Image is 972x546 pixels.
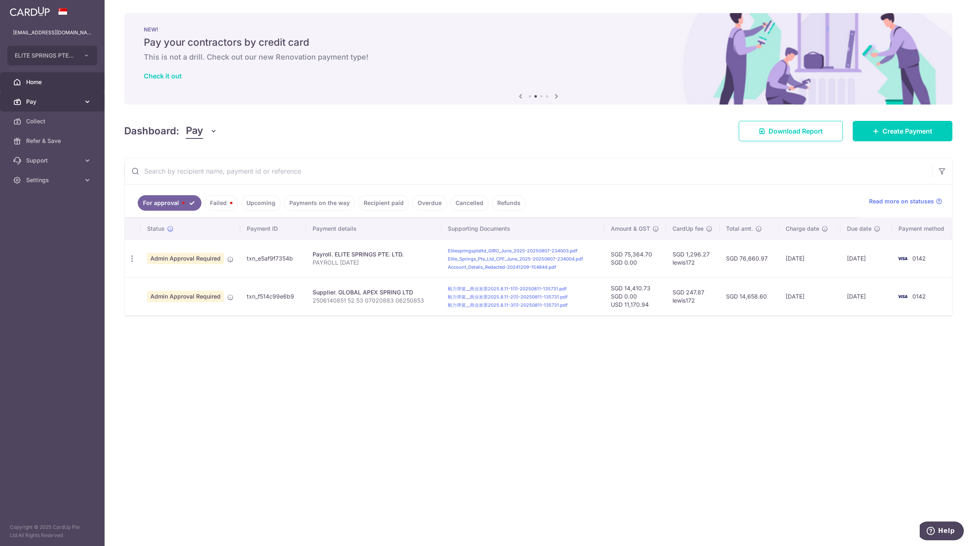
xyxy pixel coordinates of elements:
td: [DATE] [840,239,892,277]
button: Pay [186,123,217,139]
span: Admin Approval Required [147,291,224,302]
h5: Pay your contractors by credit card [144,36,933,49]
span: Settings [26,176,80,184]
span: Support [26,156,80,165]
span: Due date [847,225,871,233]
td: SGD 14,658.60 [720,277,779,315]
span: Pay [186,123,203,139]
th: Payment details [306,218,441,239]
td: SGD 247.87 lewis172 [666,277,720,315]
p: PAYROLL [DATE] [313,259,435,267]
img: CardUp [10,7,50,16]
a: Upcoming [241,195,281,211]
a: Download Report [739,121,843,141]
td: [DATE] [779,277,840,315]
img: Renovation banner [124,13,952,105]
img: Bank Card [894,292,911,301]
a: Recipient paid [358,195,409,211]
span: CardUp fee [673,225,704,233]
span: ELITE SPRINGS PTE. LTD. [15,51,75,60]
div: Payroll. ELITE SPRINGS PTE. LTD. [313,250,435,259]
a: Elitespringspteltd_GIRO_June_2025-20250807-234003.pdf [448,248,577,254]
td: txn_e5af9f7354b [240,239,306,277]
span: Amount & GST [611,225,650,233]
h4: Dashboard: [124,124,179,138]
p: NEW! [144,26,933,33]
a: Overdue [412,195,447,211]
a: For approval [138,195,201,211]
span: Download Report [769,126,823,136]
span: Home [26,78,80,86]
a: Account_Details_Redacted-20241209-154844.pdf [448,264,556,270]
span: Total amt. [726,225,753,233]
input: Search by recipient name, payment id or reference [125,158,932,184]
div: Supplier. GLOBAL APEX SPRING LTD [313,288,435,296]
span: Pay [26,98,80,106]
a: Read more on statuses [869,197,942,205]
span: 0142 [912,293,926,300]
a: Elite_Springs_Pte_Ltd_CPF_June_2025-20250807-234004.pdf [448,256,583,262]
span: 0142 [912,255,926,262]
td: SGD 76,660.97 [720,239,779,277]
th: Payment method [892,218,955,239]
td: txn_f514c99e6b9 [240,277,306,315]
td: SGD 75,364.70 SGD 0.00 [604,239,666,277]
iframe: Opens a widget where you can find more information [920,521,964,542]
p: [EMAIL_ADDRESS][DOMAIN_NAME] [13,29,92,37]
span: Admin Approval Required [147,253,224,264]
a: Create Payment [853,121,952,141]
th: Supporting Documents [441,218,604,239]
p: 2506140851 52 53 07020883 06250853 [313,296,435,305]
span: Read more on statuses [869,197,934,205]
span: Create Payment [883,126,932,136]
a: Cancelled [450,195,489,211]
td: [DATE] [840,277,892,315]
h6: This is not a drill. Check out our new Renovation payment type! [144,52,933,62]
span: Refer & Save [26,137,80,145]
img: Bank Card [894,254,911,263]
a: 毅力弹簧__商业发票2025.8.11-2(1)-20250811-135731.pdf [448,294,568,300]
span: Charge date [786,225,819,233]
a: Check it out [144,72,182,80]
button: ELITE SPRINGS PTE. LTD. [7,46,97,65]
a: 毅力弹簧__商业发票2025.8.11-1(1)-20250811-135731.pdf [448,286,567,292]
span: Status [147,225,165,233]
a: 毅力弹簧__商业发票2025.8.11-3(1)-20250811-135731.pdf [448,302,568,308]
td: SGD 1,296.27 lewis172 [666,239,720,277]
th: Payment ID [240,218,306,239]
a: Failed [205,195,238,211]
a: Refunds [492,195,526,211]
span: Collect [26,117,80,125]
a: Payments on the way [284,195,355,211]
td: SGD 14,410.73 SGD 0.00 USD 11,170.94 [604,277,666,315]
td: [DATE] [779,239,840,277]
